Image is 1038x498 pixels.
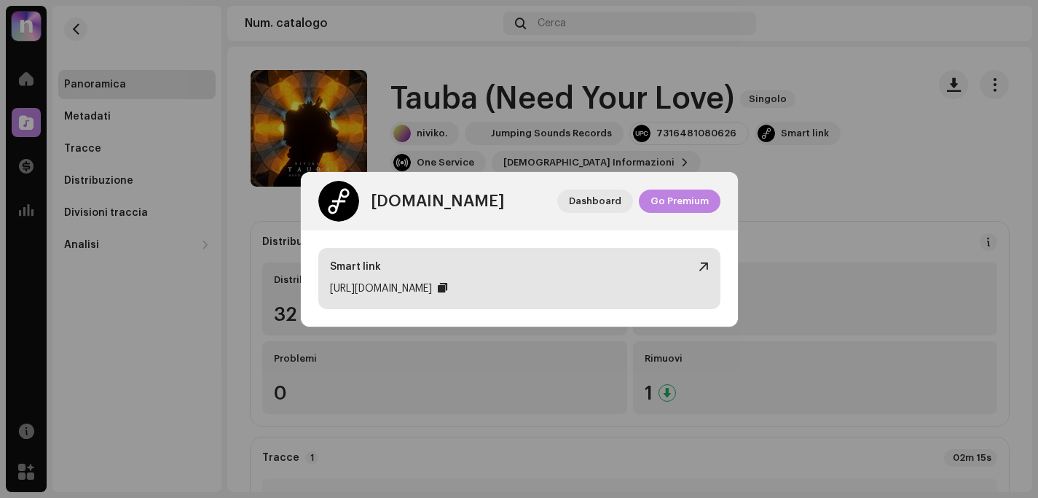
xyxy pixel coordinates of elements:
[330,280,432,297] div: [URL][DOMAIN_NAME]
[569,187,621,216] span: Dashboard
[330,260,381,274] div: Smart link
[650,187,709,216] span: Go Premium
[557,190,633,213] button: Dashboard
[639,190,720,213] button: Go Premium
[371,192,504,210] div: [DOMAIN_NAME]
